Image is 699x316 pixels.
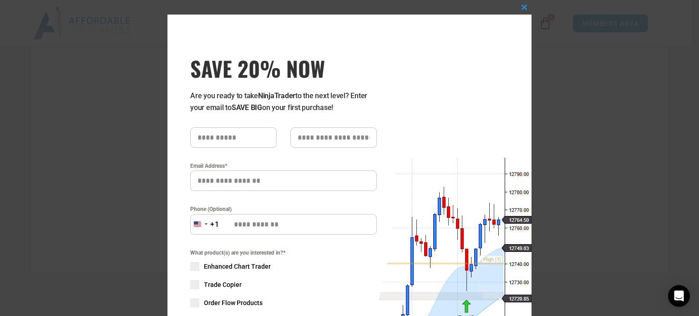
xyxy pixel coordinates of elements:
[190,248,377,257] span: What product(s) are you interested in?
[204,262,271,271] span: Enhanced Chart Trader
[190,205,377,214] label: Phone (Optional)
[258,91,295,100] strong: NinjaTrader
[190,161,377,171] label: Email Address
[190,280,377,289] label: Trade Copier
[232,103,262,112] strong: SAVE BIG
[210,219,219,231] div: +1
[190,262,377,271] label: Enhanced Chart Trader
[204,298,263,307] span: Order Flow Products
[668,285,690,307] div: Open Intercom Messenger
[190,214,219,235] button: Selected country
[190,90,377,114] p: Are you ready to take to the next level? Enter your email to on your first purchase!
[190,55,377,81] span: SAVE 20% NOW
[204,280,242,289] span: Trade Copier
[190,298,377,307] label: Order Flow Products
